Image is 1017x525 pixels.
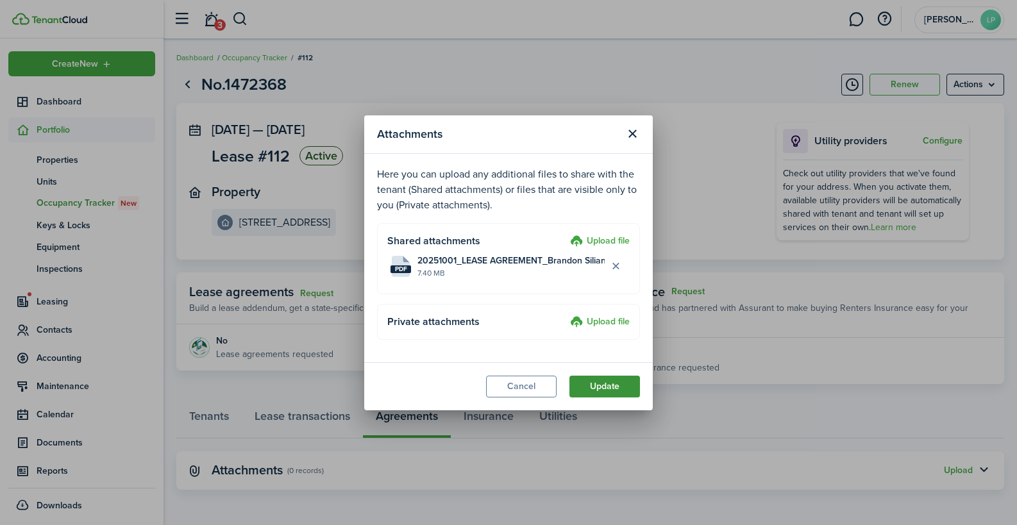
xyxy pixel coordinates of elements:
button: Cancel [486,376,557,397]
h4: Shared attachments [387,233,566,249]
button: Delete file [605,255,626,277]
p: Here you can upload any additional files to share with the tenant (Shared attachments) or files t... [377,167,640,213]
button: Close modal [621,123,643,145]
h4: Private attachments [387,314,566,329]
file-icon: File [391,256,411,277]
file-size: 7.40 MB [417,267,605,279]
file-extension: pdf [391,265,411,273]
span: 20251001_LEASE AGREEMENT_Brandon Siliano_Signed.pdf [417,254,605,267]
button: Update [569,376,640,397]
modal-title: Attachments [377,122,618,147]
